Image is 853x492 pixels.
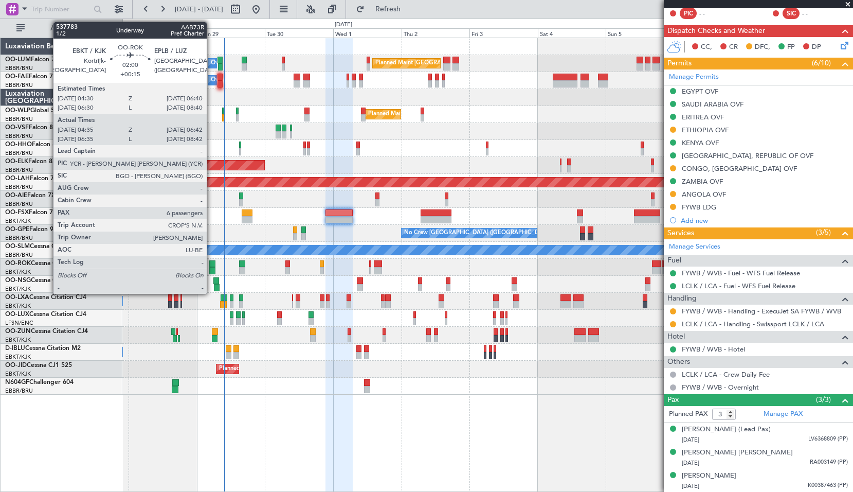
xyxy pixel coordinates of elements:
[219,361,339,377] div: Planned Maint Kortrijk-[GEOGRAPHIC_DATA]
[682,320,824,328] a: LCLK / LCA - Handling - Swissport LCLK / LCA
[5,379,29,385] span: N604GF
[5,149,33,157] a: EBBR/BRU
[699,9,722,18] div: - -
[124,21,142,29] div: [DATE]
[469,28,538,38] div: Fri 3
[197,28,265,38] div: Mon 29
[5,311,86,318] a: OO-LUXCessna Citation CJ4
[211,56,281,71] div: Owner Melsbroek Air Base
[682,345,745,354] a: FYWB / WVB - Hotel
[682,138,719,147] div: KENYA OVF
[729,42,738,52] span: CR
[27,25,108,32] span: All Aircraft
[5,243,30,250] span: OO-SLM
[5,379,74,385] a: N604GFChallenger 604
[5,345,81,352] a: D-IBLUCessna Citation M2
[5,175,30,182] span: OO-LAH
[5,209,29,216] span: OO-FSX
[812,58,831,68] span: (6/10)
[5,328,31,335] span: OO-ZUN
[682,471,736,481] div: [PERSON_NAME]
[5,125,57,131] a: OO-VSFFalcon 8X
[5,294,86,301] a: OO-LXACessna Citation CJ4
[808,435,848,444] span: LV6368809 (PP)
[5,243,87,250] a: OO-SLMCessna Citation XLS
[755,42,770,52] span: DFC,
[5,277,31,284] span: OO-NSG
[5,125,29,131] span: OO-VSF
[5,64,33,72] a: EBBR/BRU
[375,56,561,71] div: Planned Maint [GEOGRAPHIC_DATA] ([GEOGRAPHIC_DATA] National)
[682,482,699,490] span: [DATE]
[667,394,679,406] span: Pax
[5,336,31,344] a: EBKT/KJK
[5,200,33,208] a: EBBR/BRU
[783,8,800,19] div: SIC
[787,42,795,52] span: FP
[5,260,31,267] span: OO-ROK
[46,191,208,207] div: Planned Maint [GEOGRAPHIC_DATA] ([GEOGRAPHIC_DATA])
[5,183,33,191] a: EBBR/BRU
[5,74,29,80] span: OO-FAE
[667,356,690,368] span: Others
[368,107,442,122] div: Planned Maint Milan (Linate)
[682,307,841,315] a: FYWB / WVB - Handling - ExecuJet SA FYWB / WVB
[404,225,576,241] div: No Crew [GEOGRAPHIC_DATA] ([GEOGRAPHIC_DATA] National)
[816,394,831,405] span: (3/3)
[808,481,848,490] span: K00387463 (PP)
[5,57,31,63] span: OO-LUM
[5,285,31,293] a: EBKT/KJK
[5,209,57,216] a: OO-FSXFalcon 7X
[5,362,72,368] a: OO-JIDCessna CJ1 525
[402,28,470,38] div: Thu 2
[682,448,793,458] div: [PERSON_NAME] [PERSON_NAME]
[5,132,33,140] a: EBBR/BRU
[5,81,33,89] a: EBBR/BRU
[5,387,33,395] a: EBBR/BRU
[667,255,681,267] span: Fuel
[5,159,28,165] span: OO-ELK
[5,294,29,301] span: OO-LXA
[175,5,223,14] span: [DATE] - [DATE]
[5,226,29,233] span: OO-GPE
[5,192,56,199] a: OO-AIEFalcon 7X
[5,115,33,123] a: EBBR/BRU
[265,28,333,38] div: Tue 30
[682,87,718,96] div: EGYPT OVF
[682,459,699,467] span: [DATE]
[5,108,30,114] span: OO-WLP
[802,9,825,18] div: - -
[5,353,31,361] a: EBKT/KJK
[5,217,31,225] a: EBKT/KJK
[335,21,352,29] div: [DATE]
[667,293,697,305] span: Handling
[816,227,831,238] span: (3/5)
[5,328,88,335] a: OO-ZUNCessna Citation CJ4
[5,175,58,182] a: OO-LAHFalcon 7X
[5,370,31,378] a: EBKT/KJK
[682,177,723,186] div: ZAMBIA OVF
[667,331,685,343] span: Hotel
[5,166,33,174] a: EBBR/BRU
[31,2,90,17] input: Trip Number
[5,362,27,368] span: OO-JID
[682,436,699,444] span: [DATE]
[5,192,27,199] span: OO-AIE
[367,6,410,13] span: Refresh
[682,203,716,212] div: FYWB LDG
[669,72,719,82] a: Manage Permits
[5,142,60,148] a: OO-HHOFalcon 8X
[682,282,795,290] a: LCLK / LCA - Fuel - WFS Fuel Release
[538,28,606,38] div: Sat 4
[810,458,848,467] span: RA003149 (PP)
[5,74,57,80] a: OO-FAEFalcon 7X
[5,311,29,318] span: OO-LUX
[680,8,697,19] div: PIC
[333,28,402,38] div: Wed 1
[5,345,25,352] span: D-IBLU
[812,42,821,52] span: DP
[606,28,674,38] div: Sun 5
[682,126,729,134] div: ETHIOPIA OVF
[667,25,765,37] span: Dispatch Checks and Weather
[681,216,848,225] div: Add new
